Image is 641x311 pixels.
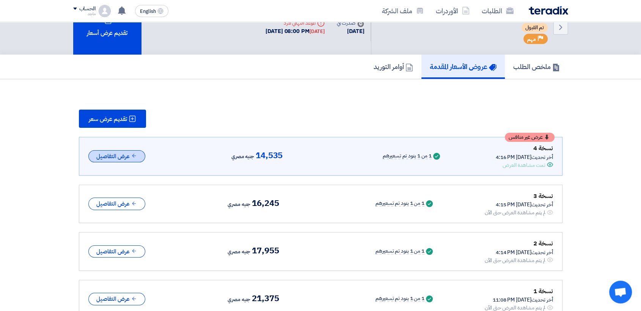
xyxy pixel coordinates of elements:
[375,296,424,302] div: 1 من 1 بنود تم تسعيرهم
[374,62,413,71] h5: أوامر التوريد
[430,2,476,20] a: الأوردرات
[485,209,545,217] div: لم يتم مشاهدة العرض حتى الآن
[73,12,96,16] div: ماجد
[375,201,424,207] div: 1 من 1 بنود تم تسعيرهم
[231,152,254,161] span: جنيه مصري
[529,6,568,15] img: Teradix logo
[266,27,325,36] div: [DATE] 08:00 PM
[509,135,543,140] span: عرض غير منافس
[485,286,553,296] div: نسخة 1
[228,295,250,304] span: جنيه مصري
[485,239,553,248] div: نسخة 2
[496,143,553,153] div: نسخة 4
[503,161,545,169] div: تمت مشاهدة العرض
[375,248,424,254] div: 1 من 1 بنود تم تسعيرهم
[79,6,96,12] div: الحساب
[252,294,279,303] span: 21,375
[513,62,560,71] h5: ملخص الطلب
[252,199,279,208] span: 16,245
[88,245,145,258] button: عرض التفاصيل
[99,5,111,17] img: profile_test.png
[522,23,548,32] span: تم القبول
[252,246,279,255] span: 17,955
[88,293,145,305] button: عرض التفاصيل
[88,198,145,210] button: عرض التفاصيل
[376,2,430,20] a: ملف الشركة
[228,247,250,256] span: جنيه مصري
[527,36,536,43] span: مهم
[485,191,553,201] div: نسخة 3
[485,248,553,256] div: أخر تحديث [DATE] 4:14 PM
[365,55,421,79] a: أوامر التوريد
[79,110,146,128] button: تقديم عرض سعر
[310,28,325,35] div: [DATE]
[88,150,145,163] button: عرض التفاصيل
[476,2,520,20] a: الطلبات
[485,296,553,304] div: أخر تحديث [DATE] 11:08 PM
[383,153,432,159] div: 1 من 1 بنود تم تسعيرهم
[609,281,632,303] a: Open chat
[337,27,364,36] div: [DATE]
[89,116,127,122] span: تقديم عرض سعر
[430,62,496,71] h5: عروض الأسعار المقدمة
[256,151,283,160] span: 14,535
[505,55,568,79] a: ملخص الطلب
[496,153,553,161] div: أخر تحديث [DATE] 4:16 PM
[485,256,545,264] div: لم يتم مشاهدة العرض حتى الآن
[337,19,364,27] div: صدرت في
[228,200,250,209] span: جنيه مصري
[140,9,156,14] span: English
[485,201,553,209] div: أخر تحديث [DATE] 4:15 PM
[266,19,325,27] div: الموعد النهائي للرد
[135,5,168,17] button: English
[421,55,505,79] a: عروض الأسعار المقدمة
